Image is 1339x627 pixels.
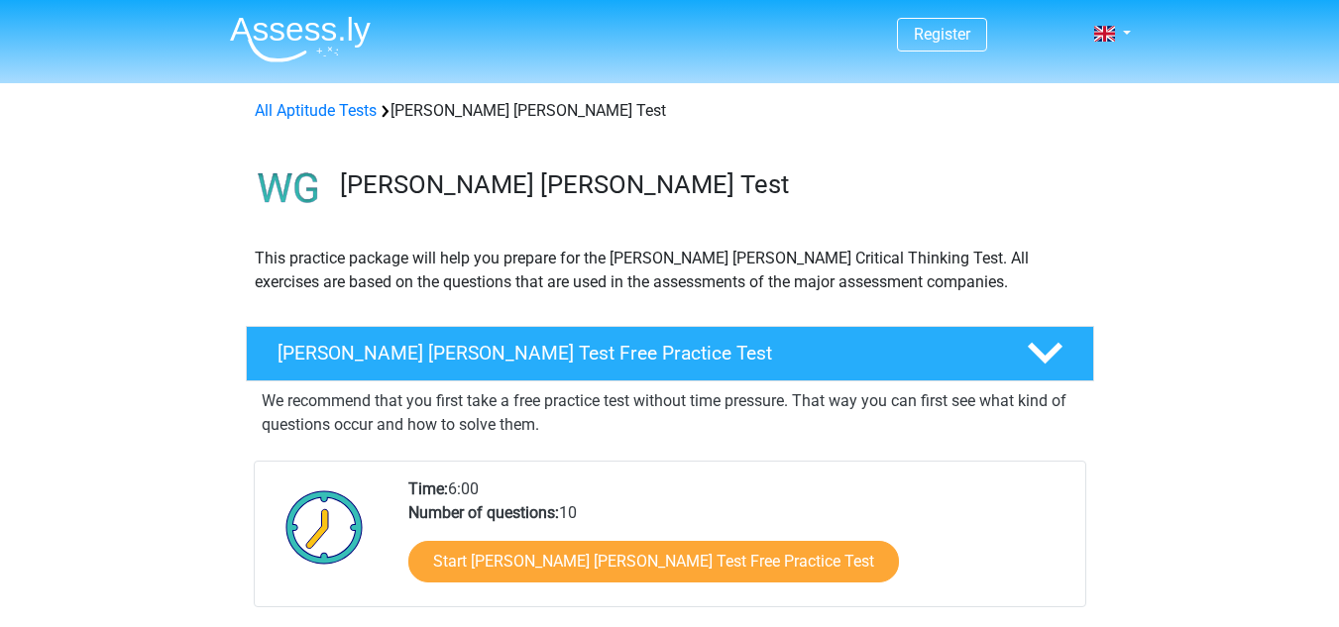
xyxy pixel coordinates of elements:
div: [PERSON_NAME] [PERSON_NAME] Test [247,99,1093,123]
b: Number of questions: [408,503,559,522]
p: This practice package will help you prepare for the [PERSON_NAME] [PERSON_NAME] Critical Thinking... [255,247,1085,294]
p: We recommend that you first take a free practice test without time pressure. That way you can fir... [262,389,1078,437]
img: watson glaser test [247,147,331,231]
b: Time: [408,479,448,498]
a: Register [914,25,970,44]
img: Assessly [230,16,371,62]
a: Start [PERSON_NAME] [PERSON_NAME] Test Free Practice Test [408,541,899,582]
a: All Aptitude Tests [255,101,377,120]
a: [PERSON_NAME] [PERSON_NAME] Test Free Practice Test [238,326,1102,381]
div: 6:00 10 [393,477,1084,606]
h3: [PERSON_NAME] [PERSON_NAME] Test [340,169,1078,200]
h4: [PERSON_NAME] [PERSON_NAME] Test Free Practice Test [278,342,995,365]
img: Clock [275,477,375,576]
